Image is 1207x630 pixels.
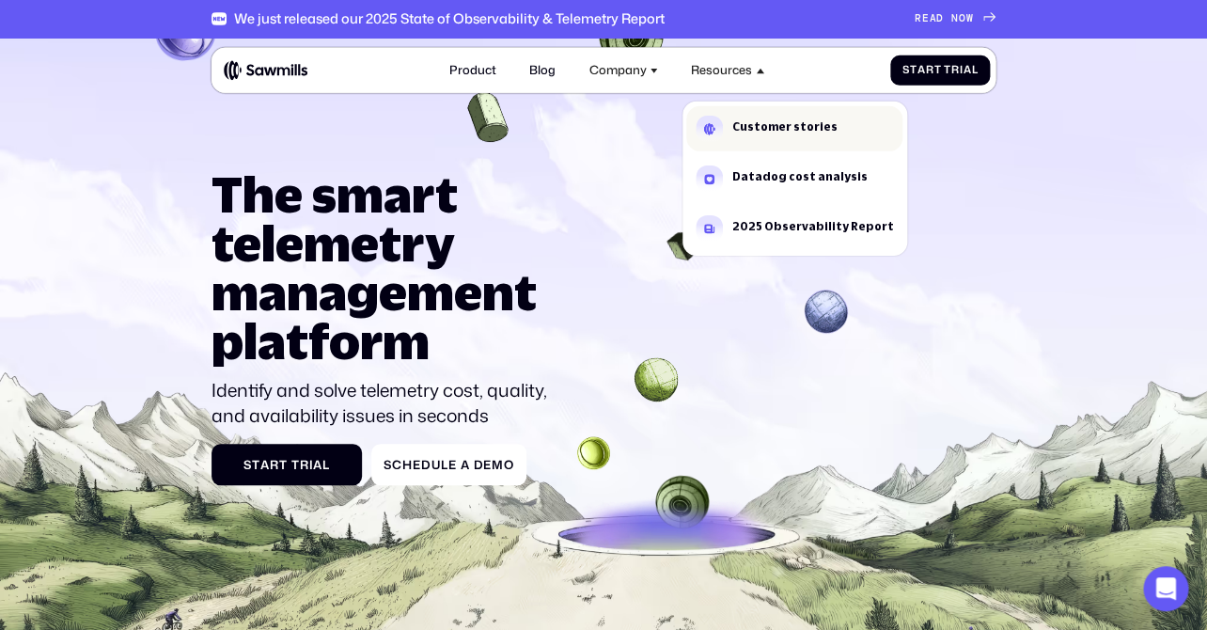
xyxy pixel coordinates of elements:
[290,458,299,472] span: T
[212,444,363,485] a: StartTrial
[234,10,665,26] div: We just released our 2025 State of Observability & Telemetry Report
[431,458,441,472] span: u
[504,458,514,472] span: o
[914,12,995,24] a: READNOW
[731,171,867,182] div: Datadog cost analysis
[682,87,907,256] nav: Resources
[413,458,421,472] span: e
[212,378,561,429] p: Identify and solve telemetry cost, quality, and availability issues in seconds
[243,458,252,472] span: S
[447,458,456,472] span: e
[308,458,313,472] span: i
[252,458,260,472] span: t
[313,458,322,472] span: a
[944,64,951,76] span: T
[421,458,431,472] span: d
[212,169,561,365] h1: The smart telemetry management platform
[686,206,902,251] a: 2025 Observability Report
[914,12,921,24] span: R
[951,64,960,76] span: r
[440,54,505,87] a: Product
[260,458,270,472] span: a
[440,458,447,472] span: l
[890,55,990,86] a: StartTrial
[951,12,959,24] span: N
[929,12,936,24] span: A
[402,458,413,472] span: h
[492,458,504,472] span: m
[691,63,752,77] div: Resources
[731,121,837,133] div: Customer stories
[682,54,774,87] div: Resources
[588,63,646,77] div: Company
[963,64,971,76] span: a
[921,12,929,24] span: E
[933,64,941,76] span: t
[392,458,402,472] span: c
[686,106,902,151] a: Customer stories
[1143,566,1188,611] div: Open Intercom Messenger
[959,12,966,24] span: O
[936,12,944,24] span: D
[299,458,308,472] span: r
[460,458,469,472] span: a
[580,54,667,87] div: Company
[371,444,526,485] a: ScheduleaDemo
[322,458,330,472] span: l
[902,64,910,76] span: S
[971,64,978,76] span: l
[520,54,564,87] a: Blog
[686,156,902,201] a: Datadog cost analysis
[473,458,483,472] span: D
[965,12,973,24] span: W
[917,64,925,76] span: a
[731,221,893,232] div: 2025 Observability Report
[483,458,492,472] span: e
[384,458,392,472] span: S
[910,64,917,76] span: t
[270,458,279,472] span: r
[960,64,964,76] span: i
[279,458,288,472] span: t
[925,64,933,76] span: r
